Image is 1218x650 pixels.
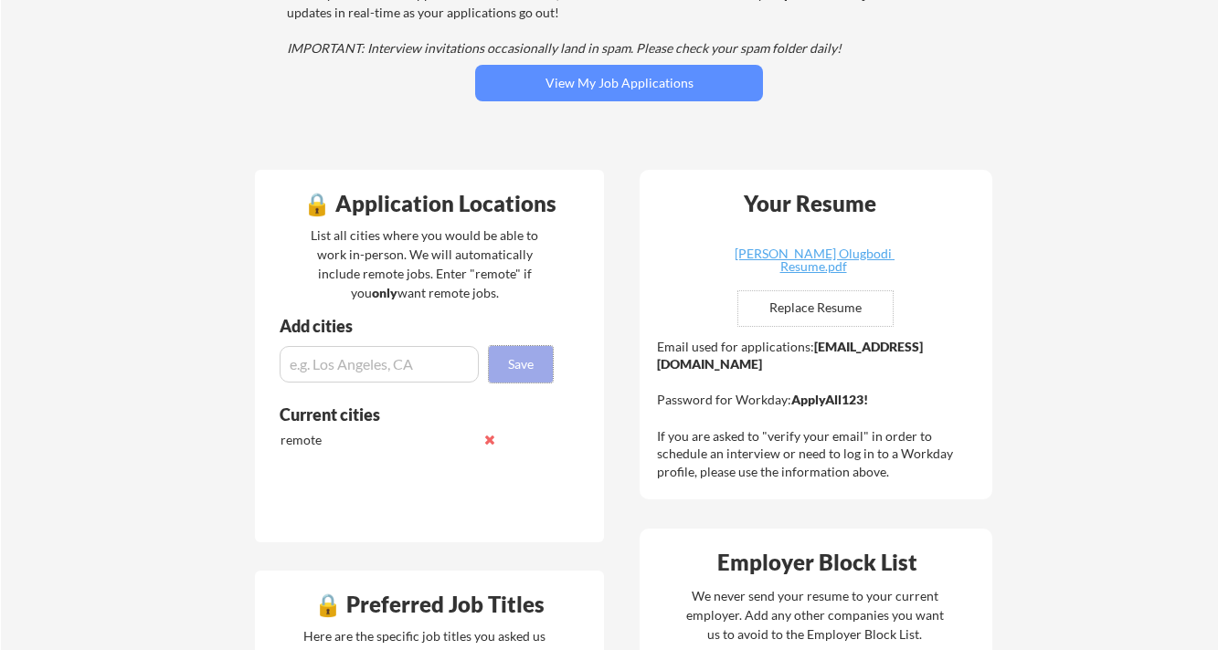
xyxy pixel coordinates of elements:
strong: ApplyAll123! [791,392,868,407]
div: Current cities [280,406,533,423]
div: 🔒 Application Locations [259,193,599,215]
div: Your Resume [719,193,900,215]
div: Employer Block List [647,551,987,573]
em: IMPORTANT: Interview invitations occasionally land in spam. Please check your spam folder daily! [287,40,842,56]
div: List all cities where you would be able to work in-person. We will automatically include remote j... [299,225,550,302]
div: We never send your resume to your current employer. Add any other companies you want us to avoid ... [684,586,945,644]
button: Save [489,346,553,383]
input: e.g. Los Angeles, CA [280,346,479,383]
button: View My Job Applications [475,65,763,101]
a: [PERSON_NAME] Olugbodi Resume.pdf [704,247,922,276]
div: [PERSON_NAME] Olugbodi Resume.pdf [704,247,922,273]
div: 🔒 Preferred Job Titles [259,593,599,615]
div: remote [281,431,473,449]
div: Email used for applications: Password for Workday: If you are asked to "verify your email" in ord... [657,338,980,481]
div: Add cities [280,318,557,334]
strong: only [372,285,397,300]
